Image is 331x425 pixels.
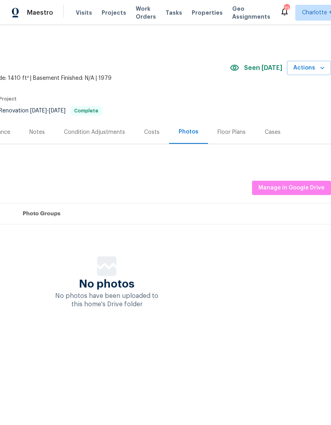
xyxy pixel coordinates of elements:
[179,128,198,136] div: Photos
[258,183,325,193] span: Manage in Google Drive
[287,61,331,75] button: Actions
[293,63,325,73] span: Actions
[49,108,65,114] span: [DATE]
[136,5,156,21] span: Work Orders
[16,203,331,224] th: Photo Groups
[76,9,92,17] span: Visits
[252,181,331,195] button: Manage in Google Drive
[284,5,289,13] div: 73
[265,128,281,136] div: Cases
[192,9,223,17] span: Properties
[30,108,65,114] span: -
[30,108,47,114] span: [DATE]
[232,5,270,21] span: Geo Assignments
[244,64,282,72] span: Seen [DATE]
[64,128,125,136] div: Condition Adjustments
[27,9,53,17] span: Maestro
[79,280,135,288] span: No photos
[217,128,246,136] div: Floor Plans
[102,9,126,17] span: Projects
[144,128,160,136] div: Costs
[165,10,182,15] span: Tasks
[29,128,45,136] div: Notes
[55,293,158,307] span: No photos have been uploaded to this home's Drive folder
[71,108,102,113] span: Complete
